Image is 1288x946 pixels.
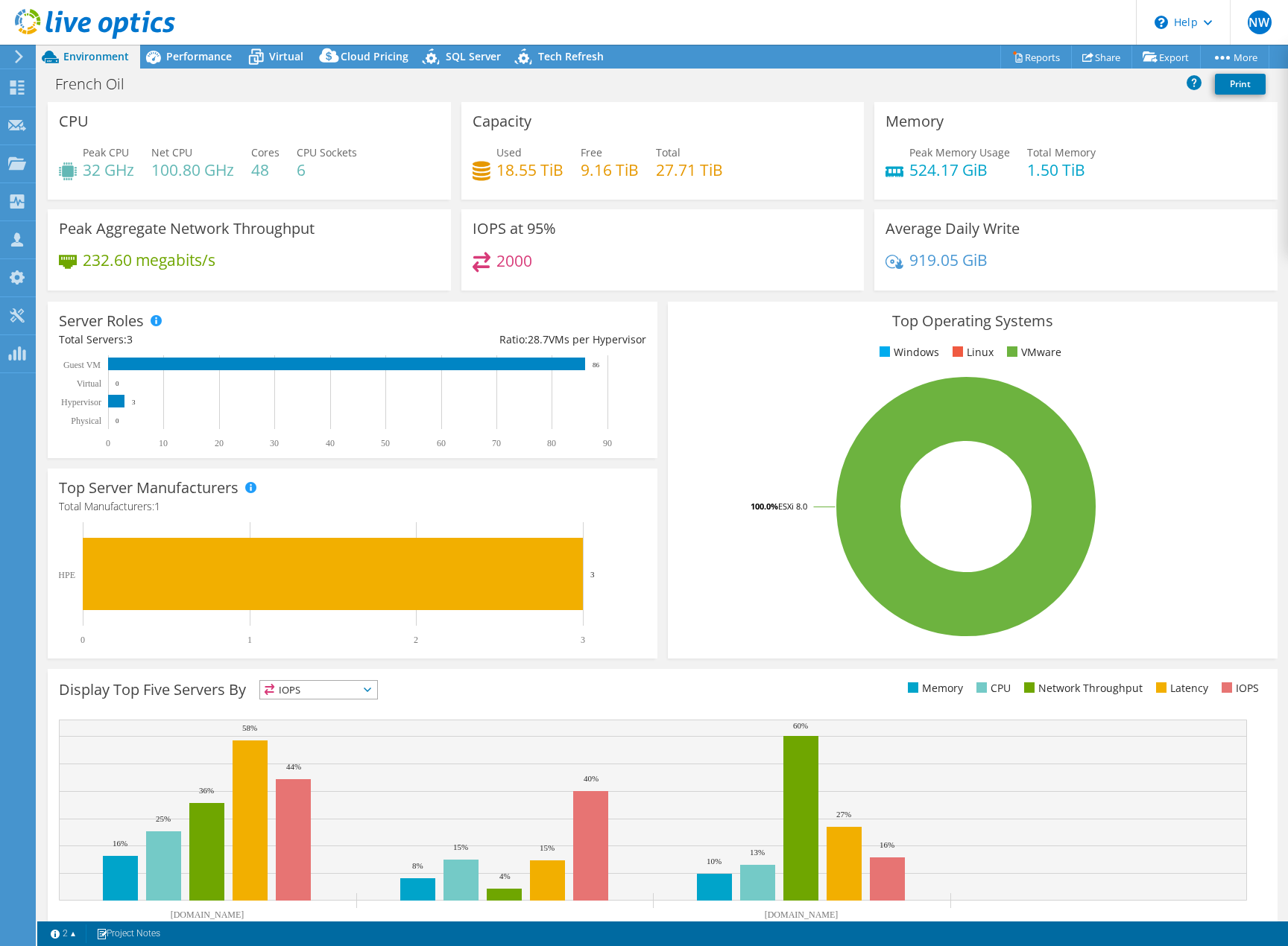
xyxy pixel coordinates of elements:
svg: \n [1155,16,1168,29]
text: 0 [116,380,119,387]
li: Network Throughput [1020,680,1143,696]
text: 44% [286,762,301,771]
text: 0 [116,417,119,425]
h1: French Oil [48,76,148,92]
h3: Top Server Manufacturers [59,480,239,496]
span: Cores [251,145,280,159]
span: Total Memory [1027,145,1096,159]
h3: Top Operating Systems [679,313,1266,329]
text: 0 [80,635,85,645]
text: 2 [414,635,418,645]
a: Reports [1000,45,1072,69]
h4: 232.60 megabits/s [83,252,215,268]
li: CPU [973,680,1011,696]
text: 10 [159,438,168,448]
h4: 524.17 GiB [909,162,1010,178]
span: Used [496,145,522,159]
li: Latency [1152,680,1208,696]
span: Total [656,145,681,159]
h4: 919.05 GiB [909,252,988,268]
text: [DOMAIN_NAME] [171,910,244,920]
span: Virtual [269,49,303,63]
h3: Average Daily Write [885,220,1020,237]
text: 3 [132,399,136,406]
h4: 100.80 GHz [151,162,234,178]
span: SQL Server [446,49,501,63]
text: 10% [707,857,722,866]
h4: 9.16 TiB [581,162,639,178]
text: [DOMAIN_NAME] [765,910,839,920]
span: Environment [63,49,129,63]
span: Peak Memory Usage [909,145,1010,159]
text: 15% [453,842,468,851]
text: 58% [242,723,257,732]
text: 70 [492,438,501,448]
h3: Capacity [473,113,531,130]
h3: CPU [59,113,89,130]
span: Performance [166,49,232,63]
li: Linux [949,344,994,361]
text: 4% [499,872,511,880]
a: Project Notes [86,924,171,943]
h4: 32 GHz [83,162,134,178]
li: Windows [876,344,939,361]
text: Hypervisor [61,397,101,407]
text: 16% [880,840,894,849]
li: Memory [904,680,963,696]
h3: Peak Aggregate Network Throughput [59,220,315,237]
text: 50 [381,438,390,448]
text: 25% [156,814,171,823]
span: 3 [127,332,133,346]
text: Virtual [77,378,102,389]
h4: 48 [251,162,280,178]
a: More [1200,45,1269,69]
h4: 6 [297,162,357,178]
text: 80 [547,438,556,448]
text: HPE [58,570,75,580]
text: 36% [199,786,214,795]
span: Free [581,145,602,159]
a: Print [1215,74,1266,95]
text: 86 [593,361,600,369]
text: 0 [106,438,110,448]
text: Physical [71,416,101,426]
text: 60% [793,721,808,730]
div: Ratio: VMs per Hypervisor [353,331,646,348]
text: 1 [247,635,252,645]
li: IOPS [1218,680,1259,696]
text: 40 [326,438,335,448]
text: 27% [836,810,851,819]
span: IOPS [260,681,377,699]
text: 16% [113,839,127,848]
text: 13% [750,848,765,857]
text: 8% [412,861,423,870]
h4: 27.71 TiB [656,162,723,178]
text: 3 [581,635,585,645]
text: 3 [590,570,595,579]
span: Net CPU [151,145,192,159]
span: Peak CPU [83,145,129,159]
span: 1 [154,499,160,513]
text: 30 [270,438,279,448]
h4: 18.55 TiB [496,162,563,178]
span: Cloud Pricing [341,49,408,63]
h4: 2000 [496,253,532,269]
h4: Total Manufacturers: [59,498,646,515]
span: Tech Refresh [538,49,604,63]
h4: 1.50 TiB [1027,162,1096,178]
text: 20 [215,438,224,448]
a: Share [1071,45,1132,69]
text: 60 [437,438,446,448]
h3: Memory [885,113,944,130]
tspan: 100.0% [751,501,778,512]
tspan: ESXi 8.0 [778,501,807,512]
span: NW [1248,10,1272,34]
text: 90 [603,438,612,448]
text: 40% [584,774,599,783]
a: 2 [40,924,86,943]
div: Total Servers: [59,331,353,348]
h3: IOPS at 95% [473,220,556,237]
h3: Server Roles [59,313,144,329]
a: Export [1131,45,1201,69]
span: CPU Sockets [297,145,357,159]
